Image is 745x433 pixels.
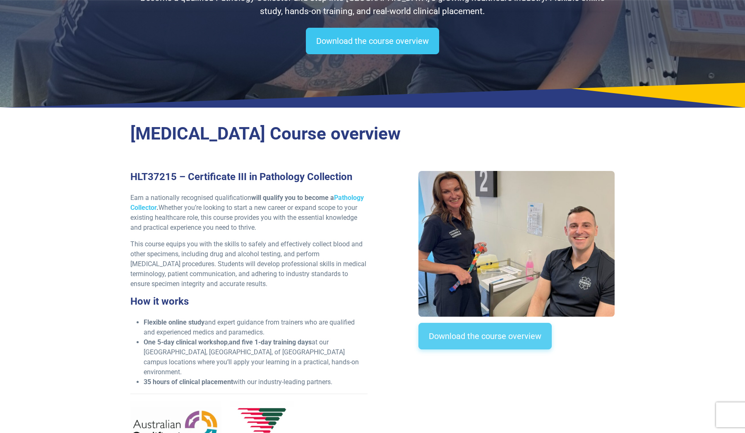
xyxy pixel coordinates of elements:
[418,323,552,349] a: Download the course overview
[130,171,368,183] h3: HLT37215 – Certificate III in Pathology Collection
[130,123,615,144] h2: [MEDICAL_DATA] Course overview
[144,377,368,387] li: with our industry-leading partners.
[144,318,204,326] strong: Flexible online study
[144,378,233,386] strong: 35 hours of clinical placement
[418,366,614,409] iframe: EmbedSocial Universal Widget
[130,193,368,233] p: Earn a nationally recognised qualification Whether you’re looking to start a new career or expand...
[130,239,368,289] p: This course equips you with the skills to safely and effectively collect blood and other specimen...
[130,296,368,308] h3: How it works
[144,318,368,337] li: and expert guidance from trainers who are qualified and experienced medics and paramedics.
[144,337,368,377] li: , at our [GEOGRAPHIC_DATA], [GEOGRAPHIC_DATA], of [GEOGRAPHIC_DATA] campus locations where you’ll...
[130,194,364,212] strong: will qualify you to become a .
[229,338,312,346] strong: and five 1-day training days
[144,338,228,346] strong: One 5-day clinical workshop
[130,194,364,212] a: Pathology Collector
[306,28,439,54] a: Download the course overview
